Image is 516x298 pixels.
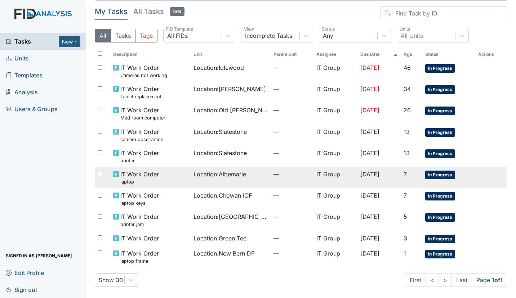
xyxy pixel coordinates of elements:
th: Toggle SortBy [401,48,422,60]
div: Any [323,31,333,40]
span: IT Work Order laptop frame [120,249,159,265]
span: — [273,170,311,179]
td: IT Group [313,188,357,209]
span: Page [472,273,507,287]
div: All FIDs [167,31,188,40]
span: — [273,212,311,221]
span: Location : Old [PERSON_NAME]. [193,106,268,114]
td: IT Group [313,167,357,188]
small: printer [120,157,159,164]
span: — [273,191,311,200]
span: [DATE] [360,64,379,71]
div: Show 30 [99,276,123,284]
a: Tasks [6,37,59,46]
h5: My Tasks [95,6,128,17]
span: Users & Groups [6,104,58,115]
button: New [59,36,80,47]
span: In Progress [425,192,455,200]
span: Location : Albemarle [193,170,246,179]
td: IT Group [313,231,357,246]
span: 13 [404,149,410,157]
span: [DATE] [360,107,379,114]
td: IT Group [313,246,357,267]
span: Edit Profile [6,267,44,278]
span: 46 [404,64,411,71]
input: Toggle All Rows Selected [98,51,102,56]
span: IT Work Order laptop keys [120,191,159,207]
th: Toggle SortBy [357,48,401,60]
span: Templates [6,70,43,81]
span: [DATE] [360,128,379,135]
span: In Progress [425,171,455,179]
strong: 1 of 1 [492,276,503,284]
span: [DATE] [360,85,379,92]
span: — [273,234,311,243]
small: laptop keys [120,200,159,207]
span: [DATE] [360,250,379,257]
td: IT Group [313,60,357,82]
th: Actions [475,48,507,60]
th: Toggle SortBy [110,48,191,60]
span: In Progress [425,149,455,158]
span: 1514 [170,7,184,16]
span: [DATE] [360,149,379,157]
th: Assignee [313,48,357,60]
a: > [439,273,452,287]
span: In Progress [425,250,455,258]
span: IT Work Order camera observation [120,127,164,143]
span: — [273,106,311,114]
a: < [426,273,439,287]
span: IT Work Order laptop [120,170,159,185]
span: 7 [404,171,407,178]
span: 3 [404,235,407,242]
span: IT Work Order printer [120,149,159,164]
span: Location : New Bern DP [193,249,255,258]
span: IT Work Order [120,234,159,243]
td: IT Group [313,82,357,103]
span: [DATE] [360,171,379,178]
th: Toggle SortBy [191,48,271,60]
button: Tags [135,29,157,42]
span: Location : [PERSON_NAME] [193,85,266,93]
span: In Progress [425,128,455,137]
span: — [273,149,311,157]
span: In Progress [425,64,455,73]
td: IT Group [313,209,357,231]
span: In Progress [425,107,455,115]
div: Incomplete Tasks [245,31,292,40]
span: IT Work Order Tablet replacement [120,85,161,100]
span: IT Work Order Med room computer [120,106,165,121]
span: Signed in as [PERSON_NAME] [6,250,72,261]
input: Find Task by ID [381,6,507,20]
span: 5 [404,213,407,220]
th: Toggle SortBy [271,48,313,60]
span: Location : Idlewood [193,63,244,72]
span: 26 [404,107,411,114]
a: Last [451,273,472,287]
span: 13 [404,128,410,135]
td: IT Group [313,125,357,146]
a: First [405,273,426,287]
td: IT Group [313,103,357,124]
span: Location : [GEOGRAPHIC_DATA] [193,212,268,221]
span: Location : Green Tee [193,234,246,243]
span: [DATE] [360,213,379,220]
span: IT Work Order printer jam [120,212,159,228]
span: In Progress [425,235,455,243]
button: Tasks [111,29,135,42]
th: Toggle SortBy [422,48,475,60]
span: — [273,85,311,93]
button: All [95,29,111,42]
span: [DATE] [360,192,379,199]
span: In Progress [425,85,455,94]
span: Sign out [6,284,37,295]
small: camera observation [120,136,164,143]
span: 1 [404,250,406,257]
nav: task-pagination [405,273,507,287]
span: IT Work Order Cameras not working [120,63,167,79]
span: 7 [404,192,407,199]
small: Med room computer [120,114,165,121]
span: Location : Slatestone [193,149,247,157]
small: Tablet replacement [120,93,161,100]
